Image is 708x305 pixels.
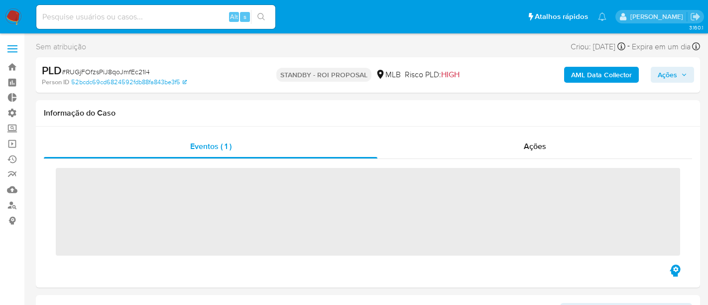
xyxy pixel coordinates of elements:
span: Risco PLD: [405,69,460,80]
span: Ações [658,67,677,83]
button: AML Data Collector [564,67,639,83]
p: STANDBY - ROI PROPOSAL [276,68,371,82]
span: Expira em um dia [632,41,691,52]
span: s [243,12,246,21]
div: Criou: [DATE] [571,40,625,53]
a: 52bcdc69cd6824592fdb88fa843be3f5 [71,78,187,87]
button: Ações [651,67,694,83]
span: # RUGjFOfzsPiJ8qoJmfEc21l4 [62,67,150,77]
a: Notificações [598,12,606,21]
a: Sair [690,11,701,22]
span: Atalhos rápidos [535,11,588,22]
div: MLB [375,69,401,80]
b: AML Data Collector [571,67,632,83]
span: HIGH [441,69,460,80]
span: ‌ [56,168,680,256]
b: PLD [42,62,62,78]
span: Alt [230,12,238,21]
input: Pesquise usuários ou casos... [36,10,275,23]
span: Eventos ( 1 ) [190,141,232,152]
h1: Informação do Caso [44,108,692,118]
span: Ações [524,141,546,152]
span: - [627,40,630,53]
b: Person ID [42,78,69,87]
button: search-icon [251,10,271,24]
p: alexandra.macedo@mercadolivre.com [630,12,687,21]
span: Sem atribuição [36,41,86,52]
